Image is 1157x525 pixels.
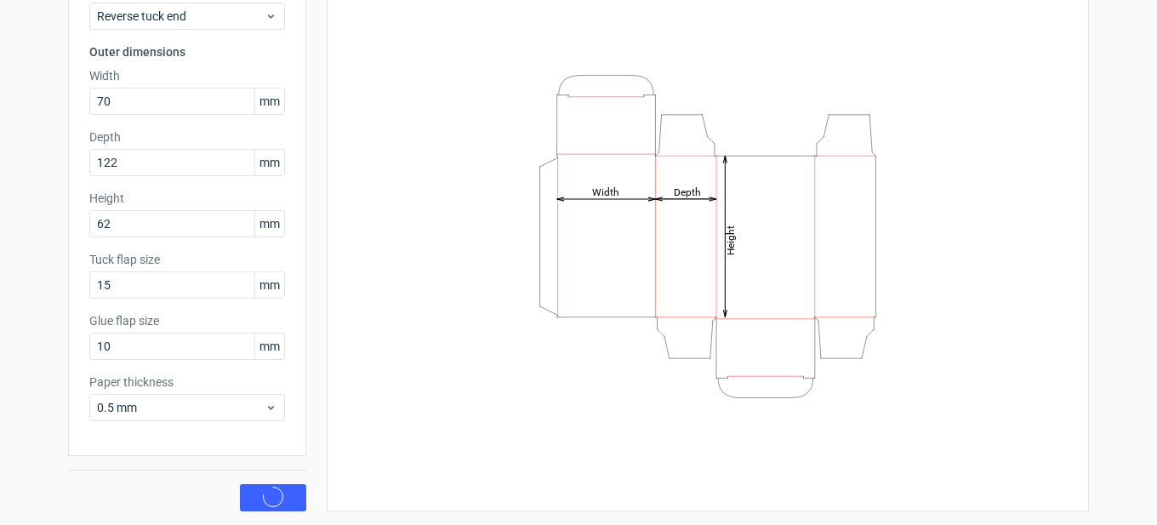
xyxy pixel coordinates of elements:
[254,150,284,175] span: mm
[89,251,285,268] label: Tuck flap size
[89,312,285,329] label: Glue flap size
[97,8,265,25] span: Reverse tuck end
[254,334,284,359] span: mm
[254,211,284,237] span: mm
[97,399,265,416] span: 0.5 mm
[592,185,619,197] tspan: Width
[254,272,284,298] span: mm
[89,128,285,146] label: Depth
[89,67,285,84] label: Width
[725,225,737,254] tspan: Height
[89,43,285,60] h3: Outer dimensions
[674,185,701,197] tspan: Depth
[89,374,285,391] label: Paper thickness
[254,88,284,114] span: mm
[89,190,285,207] label: Height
